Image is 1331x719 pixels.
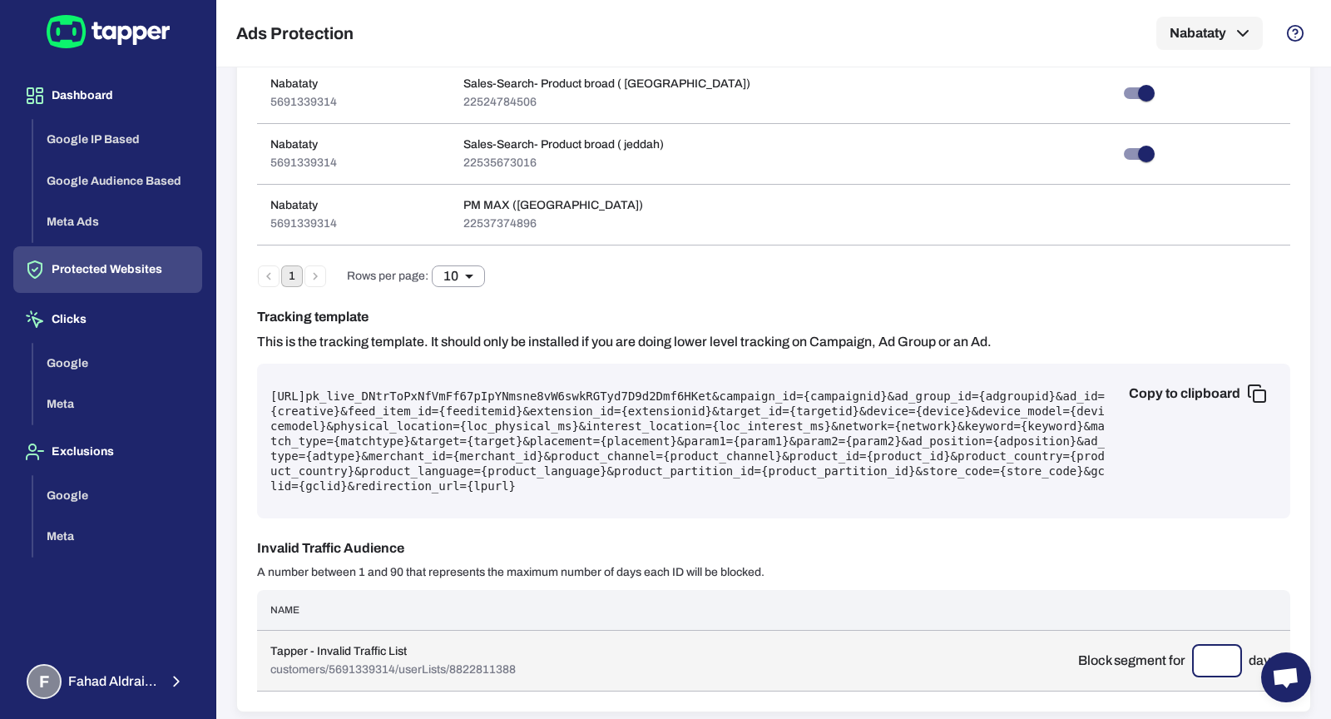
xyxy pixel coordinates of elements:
p: Nabataty [270,198,337,213]
p: PM MAX ([GEOGRAPHIC_DATA]) [463,198,643,213]
p: customers/5691339314/userLists/8822811388 [270,662,516,677]
p: Nabataty [270,77,337,92]
pre: [URL] pk_live_DNtrToPxNfVmFf67pIpYNmsne8vW6swkRGTyd7D9d2Dmf6HKet &campaign_id={campaignid}&ad_gro... [270,389,1277,493]
a: Protected Websites [13,261,202,275]
p: 5691339314 [270,95,337,110]
a: Meta Ads [33,214,202,228]
div: Open chat [1261,652,1311,702]
button: Meta [33,384,202,425]
button: Clicks [13,296,202,343]
p: This is the tracking template. It should only be installed if you are doing lower level tracking ... [257,334,992,350]
a: Google [33,355,202,369]
button: Protected Websites [13,246,202,293]
button: Google [33,475,202,517]
a: Dashboard [13,87,202,102]
button: Dashboard [13,72,202,119]
p: 5691339314 [270,156,337,171]
p: 5691339314 [270,216,337,231]
a: Meta [33,528,202,543]
button: FFahad Aldraiaan [13,657,202,706]
button: Google [33,343,202,384]
span: Rows per page: [347,269,428,284]
h5: Ads Protection [236,23,354,43]
h6: Invalid Traffic Audience [257,538,764,558]
p: days [1249,652,1277,669]
a: Google Audience Based [33,172,202,186]
button: Google Audience Based [33,161,202,202]
a: Meta [33,396,202,410]
a: Exclusions [13,444,202,458]
p: Sales-Search- Product broad ( jeddah) [463,137,664,152]
nav: pagination navigation [257,265,327,287]
a: Google IP Based [33,131,202,146]
p: A number between 1 and 90 that represents the maximum number of days each ID will be blocked. [257,565,764,580]
button: Exclusions [13,429,202,475]
h6: Tracking template [257,307,992,327]
th: Name [257,590,1065,631]
div: F [27,664,62,699]
p: 22524784506 [463,95,750,110]
button: page 1 [281,265,303,287]
a: Clicks [13,311,202,325]
p: 22535673016 [463,156,664,171]
p: Nabataty [270,137,337,152]
p: 22537374896 [463,216,643,231]
button: Copy to clipboard [1116,377,1277,410]
p: Sales-Search- Product broad ( [GEOGRAPHIC_DATA]) [463,77,750,92]
button: Meta [33,516,202,558]
p: Tapper - Invalid Traffic List [270,644,516,659]
button: Google IP Based [33,119,202,161]
span: Fahad Aldraiaan [68,673,157,690]
button: Meta Ads [33,201,202,243]
a: Google [33,487,202,501]
div: 10 [432,265,485,287]
p: Block segment for [1078,652,1185,669]
button: Nabataty [1156,17,1263,50]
